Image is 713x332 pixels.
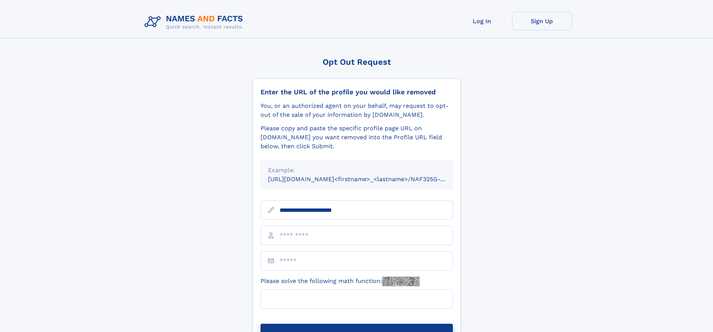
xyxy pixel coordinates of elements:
a: Sign Up [512,12,572,30]
div: Example: [268,166,445,175]
small: [URL][DOMAIN_NAME]<firstname>_<lastname>/NAF325G-xxxxxxxx [268,176,467,183]
div: Enter the URL of the profile you would like removed [260,88,453,96]
img: Logo Names and Facts [141,12,249,32]
div: Please copy and paste the specific profile page URL on [DOMAIN_NAME] you want removed into the Pr... [260,124,453,151]
a: Log In [452,12,512,30]
div: You, or an authorized agent on your behalf, may request to opt-out of the sale of your informatio... [260,101,453,119]
label: Please solve the following math function: [260,277,420,286]
div: Opt Out Request [253,57,461,67]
